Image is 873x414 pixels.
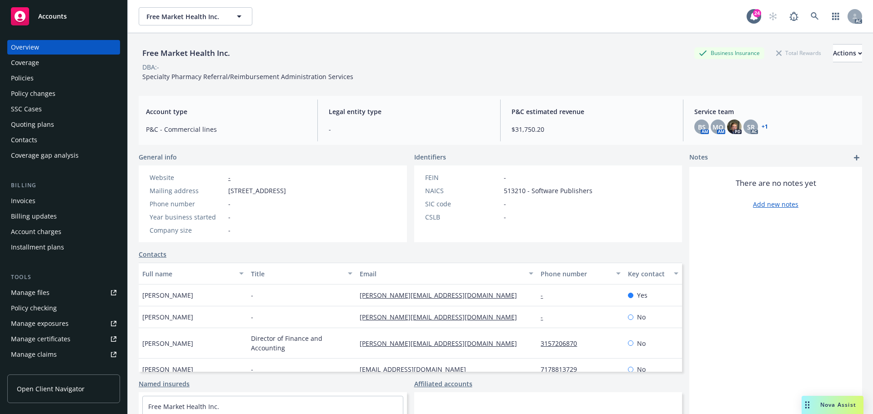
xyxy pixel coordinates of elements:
div: Free Market Health Inc. [139,47,234,59]
a: Switch app [827,7,845,25]
a: Accounts [7,4,120,29]
span: BS [698,122,706,132]
a: Contacts [7,133,120,147]
div: Contacts [11,133,37,147]
span: - [504,173,506,182]
a: Invoices [7,194,120,208]
a: add [851,152,862,163]
div: Invoices [11,194,35,208]
span: - [228,199,231,209]
div: Website [150,173,225,182]
span: [STREET_ADDRESS] [228,186,286,195]
span: Legal entity type [329,107,489,116]
a: Start snowing [764,7,782,25]
div: FEIN [425,173,500,182]
a: Billing updates [7,209,120,224]
span: P&C - Commercial lines [146,125,306,134]
a: - [541,313,550,321]
div: Drag to move [802,396,813,414]
div: Full name [142,269,234,279]
span: [PERSON_NAME] [142,312,193,322]
div: Policy checking [11,301,57,315]
button: Actions [833,44,862,62]
span: 513210 - Software Publishers [504,186,592,195]
span: $31,750.20 [512,125,672,134]
div: DBA: - [142,62,159,72]
a: Free Market Health Inc. [148,402,219,411]
div: Manage certificates [11,332,70,346]
div: Tools [7,273,120,282]
a: [PERSON_NAME][EMAIL_ADDRESS][DOMAIN_NAME] [360,313,524,321]
div: Overview [11,40,39,55]
a: Overview [7,40,120,55]
div: Coverage gap analysis [11,148,79,163]
div: Coverage [11,55,39,70]
a: Manage exposures [7,316,120,331]
button: Full name [139,263,247,284]
a: - [228,173,231,182]
span: - [251,312,253,322]
span: - [228,225,231,235]
button: Email [356,263,537,284]
a: Contacts [139,249,166,259]
span: - [504,212,506,222]
button: Nova Assist [802,396,863,414]
span: Director of Finance and Accounting [251,334,352,353]
a: Named insureds [139,379,190,389]
div: Manage claims [11,347,57,362]
a: Add new notes [753,200,798,209]
a: Policies [7,71,120,85]
div: SSC Cases [11,102,42,116]
span: Nova Assist [820,401,856,409]
div: 24 [753,9,761,17]
a: +1 [762,124,768,130]
div: Mailing address [150,186,225,195]
span: - [329,125,489,134]
span: - [251,290,253,300]
div: SIC code [425,199,500,209]
a: Manage BORs [7,363,120,377]
span: Service team [694,107,855,116]
a: 7178813729 [541,365,584,374]
a: Coverage [7,55,120,70]
span: Yes [637,290,647,300]
div: Account charges [11,224,61,239]
a: Manage claims [7,347,120,362]
span: No [637,364,646,374]
span: Free Market Health Inc. [146,12,225,21]
div: NAICS [425,186,500,195]
span: SR [747,122,755,132]
div: Policies [11,71,34,85]
a: Manage files [7,285,120,300]
a: Manage certificates [7,332,120,346]
div: Phone number [541,269,610,279]
button: Title [247,263,356,284]
span: - [251,364,253,374]
button: Free Market Health Inc. [139,7,252,25]
a: [PERSON_NAME][EMAIL_ADDRESS][DOMAIN_NAME] [360,339,524,348]
a: Policy checking [7,301,120,315]
div: Installment plans [11,240,64,254]
div: Key contact [628,269,668,279]
button: Key contact [624,263,682,284]
a: Coverage gap analysis [7,148,120,163]
div: Quoting plans [11,117,54,132]
div: Year business started [150,212,225,222]
span: Notes [689,152,708,163]
a: Search [806,7,824,25]
a: Affiliated accounts [414,379,472,389]
div: Business Insurance [694,47,764,59]
span: MQ [712,122,723,132]
span: No [637,339,646,348]
a: [EMAIL_ADDRESS][DOMAIN_NAME] [360,365,473,374]
div: Policy changes [11,86,55,101]
span: There are no notes yet [736,178,816,189]
span: - [228,212,231,222]
div: Title [251,269,342,279]
a: - [541,291,550,299]
span: [PERSON_NAME] [142,290,193,300]
span: General info [139,152,177,162]
span: No [637,312,646,322]
span: Accounts [38,13,67,20]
